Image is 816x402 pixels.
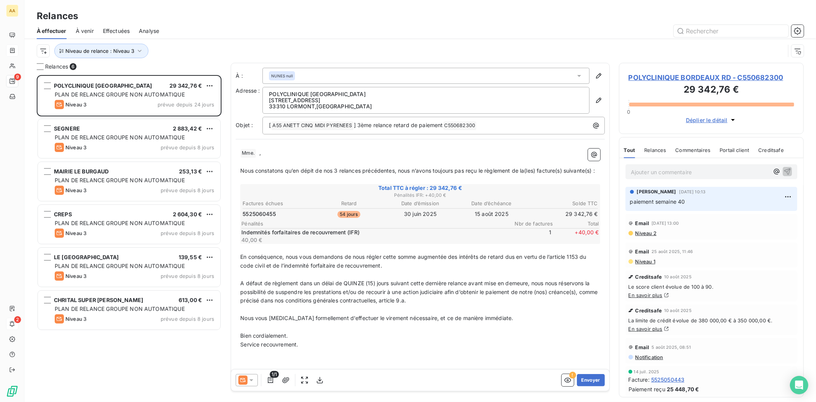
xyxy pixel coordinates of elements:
[14,74,21,80] span: 9
[169,82,202,89] span: 29 342,76 €
[635,248,650,255] span: Email
[269,91,583,97] p: POLYCLINIQUE [GEOGRAPHIC_DATA]
[635,354,663,360] span: Notification
[676,147,711,153] span: Commentaires
[506,229,552,244] span: 1
[553,229,599,244] span: + 40,00 €
[443,121,477,130] span: C550682300
[65,273,86,279] span: Niveau 3
[674,25,788,37] input: Rechercher
[629,284,794,290] span: Le score client évolue de 100 à 90.
[158,101,214,108] span: prévue depuis 24 jours
[271,73,293,78] span: NUNES null
[269,103,583,109] p: 33310 LORMONT , [GEOGRAPHIC_DATA]
[161,230,214,236] span: prévue depuis 8 jours
[684,116,739,124] button: Déplier le détail
[241,236,504,244] p: 40,00 €
[241,229,504,236] p: Indemnités forfaitaires de recouvrement (IFR)
[269,122,271,128] span: [
[507,221,553,227] span: Nbr de factures
[629,317,794,324] span: La limite de crédit évolue de 380 000,00 € à 350 000,00 €.
[635,307,662,314] span: Creditsafe
[242,199,313,208] th: Factures échues
[54,211,72,217] span: CREPS
[54,125,80,132] span: SEGNERE
[385,199,456,208] th: Date d’émission
[624,147,635,153] span: Tout
[635,230,656,236] span: Niveau 2
[337,211,360,218] span: 54 jours
[629,292,663,298] a: En savoir plus
[664,275,692,279] span: 10 août 2025
[629,385,665,393] span: Paiement reçu
[259,149,261,156] span: ,
[179,254,202,260] span: 139,55 €
[720,147,749,153] span: Portail client
[635,258,655,265] span: Niveau 1
[553,221,599,227] span: Total
[55,91,185,98] span: PLAN DE RELANCE GROUPE NON AUTOMATIQUE
[629,83,794,98] h3: 29 342,76 €
[577,374,605,386] button: Envoyer
[456,199,527,208] th: Date d’échéance
[65,48,134,54] span: Niveau de relance : Niveau 3
[54,82,152,89] span: POLYCLINIQUE [GEOGRAPHIC_DATA]
[240,332,288,339] span: Bien cordialement.
[667,385,699,393] span: 25 448,70 €
[528,199,598,208] th: Solde TTC
[241,221,507,227] span: Pénalités
[76,27,94,35] span: À venir
[241,192,599,199] span: Pénalités IFR : + 40,00 €
[55,134,185,141] span: PLAN DE RELANCE GROUPE NON AUTOMATIQUE
[629,326,663,332] a: En savoir plus
[635,274,662,280] span: Creditsafe
[354,122,443,128] span: ] 3ème relance retard de paiement
[161,187,214,193] span: prévue depuis 8 jours
[37,9,78,23] h3: Relances
[269,97,583,103] p: [STREET_ADDRESS]
[236,122,253,128] span: Objet :
[65,316,86,322] span: Niveau 3
[456,210,527,218] td: 15 août 2025
[65,144,86,150] span: Niveau 3
[240,167,595,174] span: Nous constatons qu’en dépit de nos 3 relances précédentes, nous n’avons toujours pas reçu le règl...
[54,168,109,175] span: MAIRIE LE BURGAUD
[635,344,650,350] span: Email
[54,254,119,260] span: LE [GEOGRAPHIC_DATA]
[55,177,185,183] span: PLAN DE RELANCE GROUPE NON AUTOMATIQUE
[634,369,660,374] span: 14 juil. 2025
[270,371,279,378] span: 1/1
[65,187,86,193] span: Niveau 3
[629,72,794,83] span: POLYCLINIQUE BORDEAUX RD - C550682300
[240,341,298,348] span: Service recouvrement.
[627,109,630,115] span: 0
[635,220,650,226] span: Email
[271,121,353,130] span: A55 ANETT CINQ MIDI PYRENEES
[55,306,185,312] span: PLAN DE RELANCE GROUPE NON AUTOMATIQUE
[385,210,456,218] td: 30 juin 2025
[236,87,260,94] span: Adresse :
[55,263,185,269] span: PLAN DE RELANCE GROUPE NON AUTOMATIQUE
[236,72,262,80] label: À :
[241,184,599,192] span: Total TTC à régler : 29 342,76 €
[173,211,202,217] span: 2 604,30 €
[629,376,650,384] span: Facture :
[161,144,214,150] span: prévue depuis 8 jours
[630,198,685,205] span: paiement semaine 40
[240,280,599,304] span: A défaut de règlement dans un délai de QUINZE (15) jours suivant cette dernière relance avant mis...
[161,273,214,279] span: prévue depuis 8 jours
[70,63,77,70] span: 6
[243,210,276,218] span: 5525060455
[139,27,159,35] span: Analyse
[37,27,67,35] span: À effectuer
[37,75,222,402] div: grid
[528,210,598,218] td: 29 342,76 €
[240,315,513,321] span: Nous vous [MEDICAL_DATA] formellement d'effectuer le virement nécessaire, et ce de manière immédi...
[179,168,202,175] span: 253,13 €
[65,101,86,108] span: Niveau 3
[179,297,202,303] span: 613,00 €
[54,44,148,58] button: Niveau de relance : Niveau 3
[6,5,18,17] div: AA
[790,376,808,394] div: Open Intercom Messenger
[65,230,86,236] span: Niveau 3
